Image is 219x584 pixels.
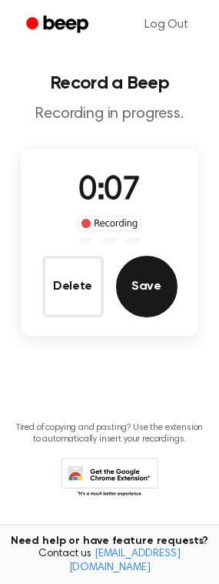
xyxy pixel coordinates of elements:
a: Log Out [129,6,204,43]
div: Recording [78,216,141,231]
button: Delete Audio Record [42,256,104,317]
a: [EMAIL_ADDRESS][DOMAIN_NAME] [69,549,181,573]
a: Beep [15,10,102,40]
p: Tired of copying and pasting? Use the extension to automatically insert your recordings. [12,422,207,445]
button: Save Audio Record [116,256,178,317]
span: Contact us [9,548,210,575]
h1: Record a Beep [12,74,207,92]
span: 0:07 [78,175,140,207]
p: Recording in progress. [12,105,207,124]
